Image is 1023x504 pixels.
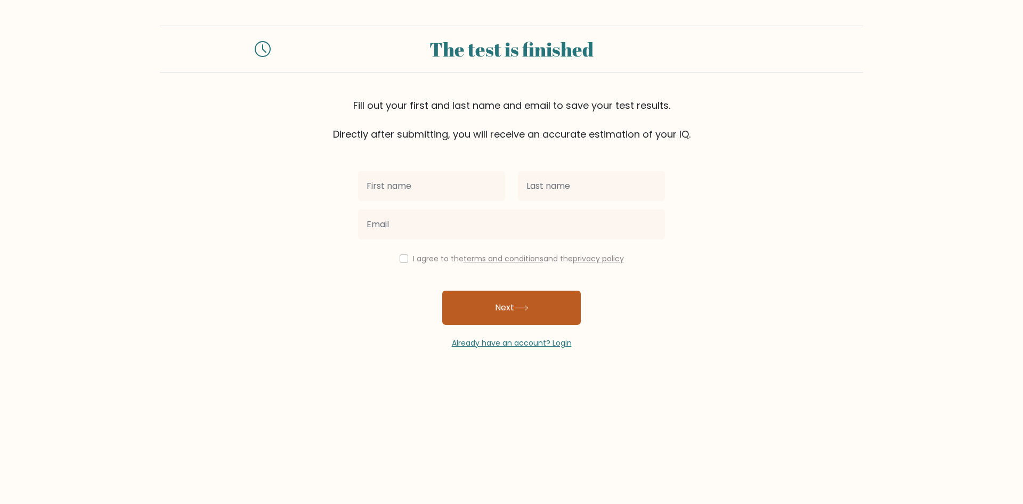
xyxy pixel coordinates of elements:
a: privacy policy [573,253,624,264]
a: Already have an account? Login [452,338,572,348]
button: Next [442,291,581,325]
input: Last name [518,171,665,201]
div: Fill out your first and last name and email to save your test results. Directly after submitting,... [160,98,863,141]
input: First name [358,171,505,201]
label: I agree to the and the [413,253,624,264]
a: terms and conditions [464,253,543,264]
div: The test is finished [283,35,740,63]
input: Email [358,210,665,239]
